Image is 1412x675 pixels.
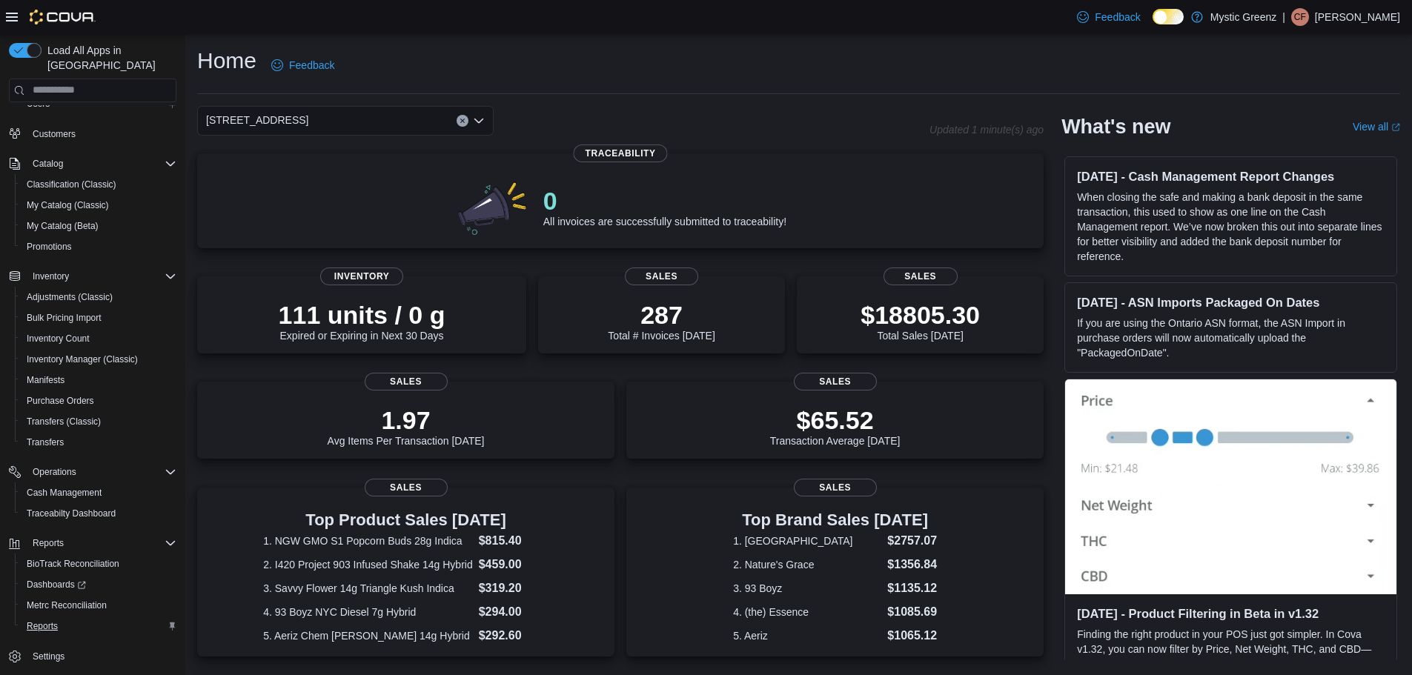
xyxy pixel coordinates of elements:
[328,405,485,447] div: Avg Items Per Transaction [DATE]
[21,617,176,635] span: Reports
[27,463,176,481] span: Operations
[33,270,69,282] span: Inventory
[27,220,99,232] span: My Catalog (Beta)
[887,556,937,573] dd: $1356.84
[15,174,182,195] button: Classification (Classic)
[27,199,109,211] span: My Catalog (Classic)
[770,405,901,435] p: $65.52
[479,627,548,645] dd: $292.60
[15,432,182,453] button: Transfers
[733,533,881,548] dt: 1. [GEOGRAPHIC_DATA]
[15,553,182,574] button: BioTrack Reconciliation
[15,370,182,390] button: Manifests
[27,353,138,365] span: Inventory Manager (Classic)
[21,555,176,573] span: BioTrack Reconciliation
[1294,8,1306,26] span: CF
[1077,169,1385,184] h3: [DATE] - Cash Management Report Changes
[21,217,105,235] a: My Catalog (Beta)
[33,651,64,662] span: Settings
[861,300,980,342] div: Total Sales [DATE]
[27,374,64,386] span: Manifests
[929,124,1044,136] p: Updated 1 minute(s) ago
[21,433,70,451] a: Transfers
[479,556,548,573] dd: $459.00
[733,605,881,619] dt: 4. (the) Essence
[21,309,176,327] span: Bulk Pricing Import
[27,155,176,173] span: Catalog
[27,620,58,632] span: Reports
[15,503,182,524] button: Traceabilty Dashboard
[479,603,548,621] dd: $294.00
[365,479,448,496] span: Sales
[15,349,182,370] button: Inventory Manager (Classic)
[263,605,473,619] dt: 4. 93 Boyz NYC Diesel 7g Hybrid
[887,627,937,645] dd: $1065.12
[21,413,107,430] a: Transfers (Classic)
[33,128,76,140] span: Customers
[15,328,182,349] button: Inventory Count
[887,579,937,597] dd: $1135.12
[733,581,881,596] dt: 3. 93 Boyz
[794,373,877,390] span: Sales
[1095,10,1140,24] span: Feedback
[1315,8,1400,26] p: [PERSON_NAME]
[27,534,70,552] button: Reports
[27,599,107,611] span: Metrc Reconciliation
[21,196,115,214] a: My Catalog (Classic)
[27,124,176,143] span: Customers
[21,371,176,389] span: Manifests
[21,330,96,348] a: Inventory Count
[794,479,877,496] span: Sales
[27,395,94,407] span: Purchase Orders
[733,557,881,572] dt: 2. Nature's Grace
[479,579,548,597] dd: $319.20
[33,158,63,170] span: Catalog
[3,123,182,144] button: Customers
[21,350,144,368] a: Inventory Manager (Classic)
[608,300,715,330] p: 287
[21,576,92,593] a: Dashboards
[27,579,86,591] span: Dashboards
[21,309,107,327] a: Bulk Pricing Import
[263,557,473,572] dt: 2. I420 Project 903 Infused Shake 14g Hybrid
[27,534,176,552] span: Reports
[1061,115,1170,139] h2: What's new
[454,177,531,236] img: 0
[27,558,119,570] span: BioTrack Reconciliation
[3,533,182,553] button: Reports
[27,267,176,285] span: Inventory
[21,596,176,614] span: Metrc Reconciliation
[21,392,100,410] a: Purchase Orders
[1077,295,1385,310] h3: [DATE] - ASN Imports Packaged On Dates
[887,532,937,550] dd: $2757.07
[27,267,75,285] button: Inventory
[15,216,182,236] button: My Catalog (Beta)
[27,312,102,324] span: Bulk Pricing Import
[21,617,64,635] a: Reports
[1282,8,1285,26] p: |
[27,179,116,190] span: Classification (Classic)
[1077,190,1385,264] p: When closing the safe and making a bank deposit in the same transaction, this used to show as one...
[30,10,96,24] img: Cova
[861,300,980,330] p: $18805.30
[21,238,176,256] span: Promotions
[733,511,937,529] h3: Top Brand Sales [DATE]
[279,300,445,342] div: Expired or Expiring in Next 30 Days
[33,537,64,549] span: Reports
[15,236,182,257] button: Promotions
[1071,2,1146,32] a: Feedback
[27,647,176,665] span: Settings
[27,463,82,481] button: Operations
[1077,316,1385,360] p: If you are using the Ontario ASN format, the ASN Import in purchase orders will now automatically...
[625,267,699,285] span: Sales
[21,288,176,306] span: Adjustments (Classic)
[21,505,176,522] span: Traceabilty Dashboard
[21,576,176,593] span: Dashboards
[21,505,122,522] a: Traceabilty Dashboard
[27,508,116,519] span: Traceabilty Dashboard
[328,405,485,435] p: 1.97
[27,648,70,665] a: Settings
[21,176,122,193] a: Classification (Classic)
[15,482,182,503] button: Cash Management
[543,186,786,227] div: All invoices are successfully submitted to traceability!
